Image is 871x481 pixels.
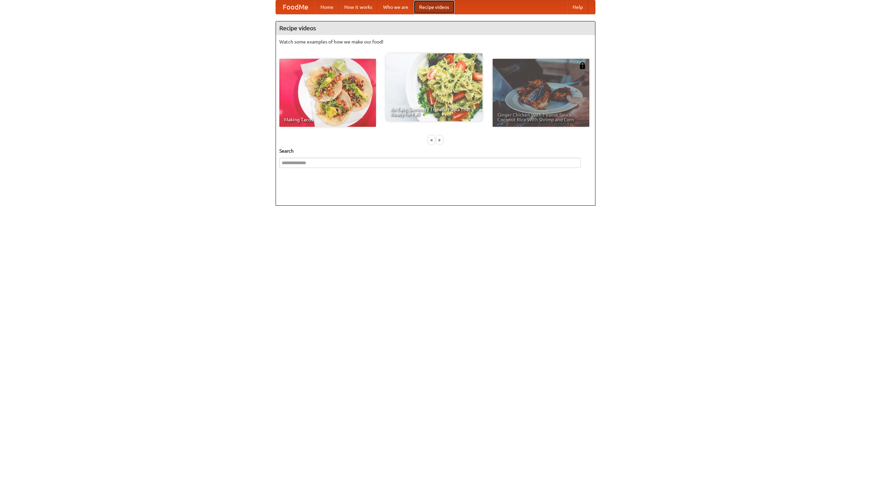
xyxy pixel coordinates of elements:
p: Watch some examples of how we make our food! [279,38,592,45]
a: Who we are [378,0,414,14]
a: Home [315,0,339,14]
div: « [428,136,434,144]
a: Help [567,0,588,14]
span: An Easy, Summery Tomato Pasta That's Ready for Fall [391,107,478,117]
a: How it works [339,0,378,14]
a: FoodMe [276,0,315,14]
a: Making Tacos [279,59,376,127]
span: Making Tacos [284,117,371,122]
a: An Easy, Summery Tomato Pasta That's Ready for Fall [386,53,482,121]
img: 483408.png [579,62,586,69]
h4: Recipe videos [276,21,595,35]
h5: Search [279,148,592,154]
a: Recipe videos [414,0,455,14]
div: » [437,136,443,144]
